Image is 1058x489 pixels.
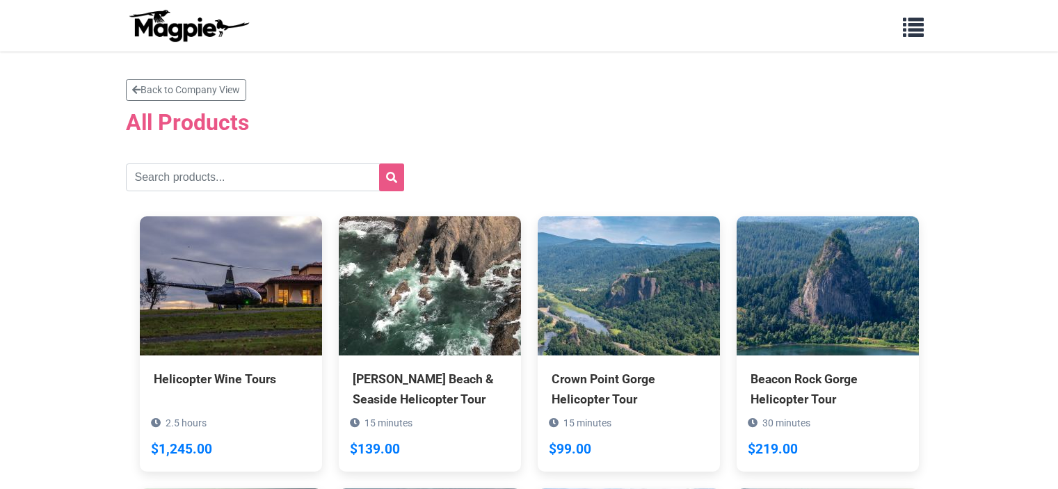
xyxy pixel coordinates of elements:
[762,417,810,428] span: 30 minutes
[549,439,591,460] div: $99.00
[126,109,933,136] h2: All Products
[737,216,919,471] a: Beacon Rock Gorge Helicopter Tour 30 minutes $219.00
[552,369,706,408] div: Crown Point Gorge Helicopter Tour
[339,216,521,355] img: Cannon Beach & Seaside Helicopter Tour
[339,216,521,471] a: [PERSON_NAME] Beach & Seaside Helicopter Tour 15 minutes $139.00
[154,369,308,389] div: Helicopter Wine Tours
[737,216,919,355] img: Beacon Rock Gorge Helicopter Tour
[353,369,507,408] div: [PERSON_NAME] Beach & Seaside Helicopter Tour
[140,216,322,355] img: Helicopter Wine Tours
[563,417,611,428] span: 15 minutes
[166,417,207,428] span: 2.5 hours
[126,9,251,42] img: logo-ab69f6fb50320c5b225c76a69d11143b.png
[126,79,246,101] a: Back to Company View
[538,216,720,355] img: Crown Point Gorge Helicopter Tour
[151,439,212,460] div: $1,245.00
[751,369,905,408] div: Beacon Rock Gorge Helicopter Tour
[140,216,322,451] a: Helicopter Wine Tours 2.5 hours $1,245.00
[350,439,400,460] div: $139.00
[748,439,798,460] div: $219.00
[364,417,412,428] span: 15 minutes
[126,163,404,191] input: Search products...
[538,216,720,471] a: Crown Point Gorge Helicopter Tour 15 minutes $99.00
